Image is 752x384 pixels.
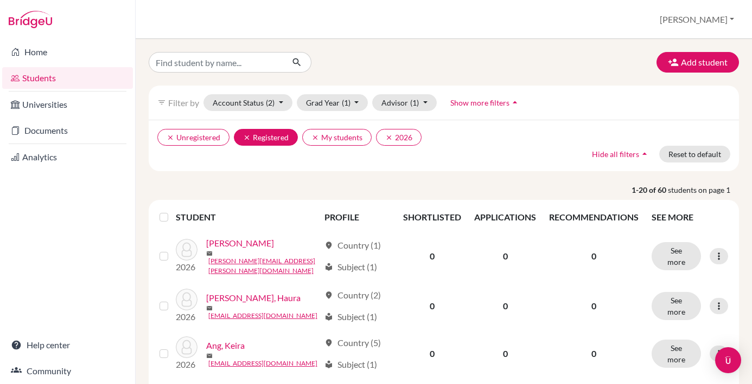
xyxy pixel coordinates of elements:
button: Grad Year(1) [297,94,368,111]
button: Account Status(2) [203,94,292,111]
a: [EMAIL_ADDRESS][DOMAIN_NAME] [208,311,317,321]
button: See more [652,292,701,320]
td: 0 [468,230,543,282]
a: [PERSON_NAME], Haura [206,291,301,304]
i: clear [167,134,174,141]
span: (1) [342,98,350,107]
a: Documents [2,120,133,141]
span: location_on [324,291,333,300]
td: 0 [397,282,468,330]
div: Country (5) [324,336,381,349]
button: clearMy students [302,129,372,146]
p: 0 [549,250,639,263]
td: 0 [468,330,543,378]
p: 2026 [176,310,197,323]
th: RECOMMENDATIONS [543,204,645,230]
button: clearUnregistered [157,129,230,146]
div: Subject (1) [324,261,377,274]
i: clear [311,134,319,141]
div: Country (2) [324,289,381,302]
a: Help center [2,334,133,356]
th: PROFILE [318,204,397,230]
span: local_library [324,360,333,369]
span: location_on [324,339,333,347]
span: (1) [410,98,419,107]
button: clear2026 [376,129,422,146]
span: location_on [324,241,333,250]
a: Students [2,67,133,89]
a: [PERSON_NAME] [206,237,274,250]
p: 2026 [176,261,197,274]
span: Filter by [168,97,199,108]
strong: 1-20 of 60 [632,184,668,196]
i: filter_list [157,98,166,107]
td: 0 [397,330,468,378]
i: clear [385,134,393,141]
i: clear [243,134,251,141]
div: Open Intercom Messenger [715,347,741,373]
button: See more [652,340,701,368]
i: arrow_drop_up [639,148,650,159]
button: Reset to default [659,146,730,162]
span: mail [206,305,213,311]
a: Community [2,360,133,382]
a: Ang, Keira [206,339,245,352]
p: 0 [549,300,639,313]
a: [EMAIL_ADDRESS][DOMAIN_NAME] [208,359,317,368]
div: Subject (1) [324,310,377,323]
th: STUDENT [176,204,318,230]
span: students on page 1 [668,184,739,196]
p: 2026 [176,358,197,371]
img: Alesha, Haura [176,289,197,310]
button: [PERSON_NAME] [655,9,739,30]
th: SHORTLISTED [397,204,468,230]
span: Show more filters [450,98,509,107]
th: SEE MORE [645,204,735,230]
td: 0 [397,230,468,282]
button: Add student [657,52,739,73]
p: 0 [549,347,639,360]
button: See more [652,242,701,270]
div: Subject (1) [324,358,377,371]
button: clearRegistered [234,129,298,146]
i: arrow_drop_up [509,97,520,108]
span: Hide all filters [592,149,639,159]
th: APPLICATIONS [468,204,543,230]
input: Find student by name... [149,52,283,73]
img: Bridge-U [9,11,52,28]
span: mail [206,250,213,257]
a: [PERSON_NAME][EMAIL_ADDRESS][PERSON_NAME][DOMAIN_NAME] [208,256,320,276]
span: (2) [266,98,275,107]
div: Country (1) [324,239,381,252]
a: Home [2,41,133,63]
button: Advisor(1) [372,94,437,111]
span: mail [206,353,213,359]
img: Abraham, Esther [176,239,197,261]
img: Ang, Keira [176,336,197,358]
span: local_library [324,313,333,321]
span: local_library [324,263,333,271]
a: Analytics [2,146,133,168]
td: 0 [468,282,543,330]
a: Universities [2,94,133,115]
button: Hide all filtersarrow_drop_up [583,146,659,162]
button: Show more filtersarrow_drop_up [441,94,530,111]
